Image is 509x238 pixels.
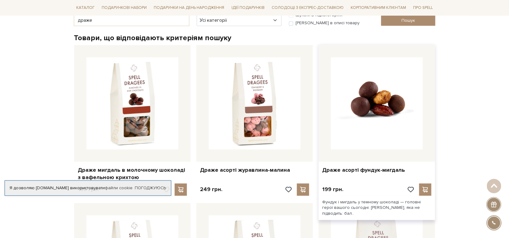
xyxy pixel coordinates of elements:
input: Пошук [381,15,435,26]
h2: Товари, що відповідають критеріям пошуку [74,33,435,43]
img: Драже асорті фундук-мигдаль [331,57,423,149]
a: Солодощі з експрес-доставкою [269,2,346,13]
a: Драже асорті журавлина-малина [200,167,309,174]
a: Подарунки на День народження [151,3,227,13]
a: Про Spell [411,3,435,13]
a: файли cookie [105,185,133,190]
div: Я дозволяю [DOMAIN_NAME] використовувати [5,185,171,191]
p: 199 грн. [322,186,343,193]
a: Драже асорті фундук-мигдаль [322,167,431,174]
input: [PERSON_NAME] в описі товару [289,21,293,26]
a: Каталог [74,3,97,13]
a: Корпоративним клієнтам [348,3,409,13]
a: Погоджуюсь [135,185,166,191]
label: [PERSON_NAME] в описі товару [295,20,359,26]
div: Фундук і мигдаль у темному шоколаді — головні герої вашого сьогодні. [PERSON_NAME], яка не підвод... [319,196,435,220]
a: Подарункові набори [99,3,149,13]
a: Драже мигдаль в молочному шоколаді з вафельною крихтою [78,167,187,181]
a: Ідеї подарунків [229,3,267,13]
input: Ключові слова [74,14,189,26]
p: 249 грн. [200,186,222,193]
